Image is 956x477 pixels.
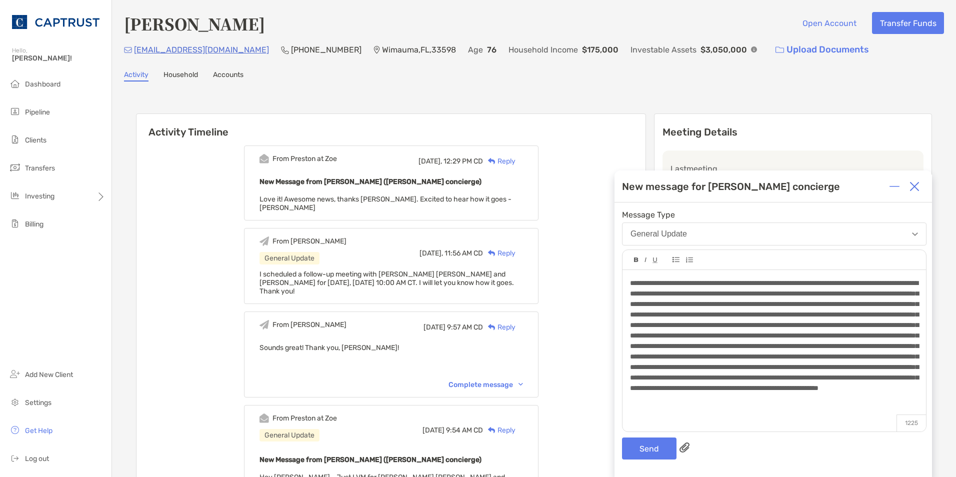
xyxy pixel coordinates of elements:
span: Investing [25,192,54,200]
img: Expand or collapse [889,181,899,191]
div: General Update [259,252,319,264]
img: get-help icon [9,424,21,436]
a: Accounts [213,70,243,81]
span: Love it! Awesome news, thanks [PERSON_NAME]. Excited to hear how it goes -[PERSON_NAME] [259,195,511,212]
b: New Message from [PERSON_NAME] ([PERSON_NAME] concierge) [259,455,481,464]
button: Transfer Funds [872,12,944,34]
span: 9:57 AM CD [447,323,483,331]
span: [DATE], [418,157,442,165]
img: investing icon [9,189,21,201]
span: Transfers [25,164,55,172]
div: From [PERSON_NAME] [272,320,346,329]
div: Reply [483,425,515,435]
span: I scheduled a follow-up meeting with [PERSON_NAME] [PERSON_NAME] and [PERSON_NAME] for [DATE], [D... [259,270,514,295]
h6: Activity Timeline [136,114,645,138]
span: Pipeline [25,108,50,116]
p: Investable Assets [630,43,696,56]
img: paperclip attachments [679,442,689,452]
p: [EMAIL_ADDRESS][DOMAIN_NAME] [134,43,269,56]
img: Event icon [259,413,269,423]
p: Sounds great! Thank you, [PERSON_NAME]! [259,341,523,354]
a: Activity [124,70,148,81]
img: Close [909,181,919,191]
img: Reply icon [488,427,495,433]
p: 1225 [896,414,926,431]
a: Upload Documents [769,39,875,60]
p: Age [468,43,483,56]
img: dashboard icon [9,77,21,89]
a: Household [163,70,198,81]
button: Send [622,437,676,459]
div: From [PERSON_NAME] [272,237,346,245]
span: Log out [25,454,49,463]
img: button icon [775,46,784,53]
img: logout icon [9,452,21,464]
p: Meeting Details [662,126,923,138]
img: Editor control icon [672,257,679,262]
div: Reply [483,248,515,258]
img: add_new_client icon [9,368,21,380]
span: 11:56 AM CD [444,249,483,257]
img: Open dropdown arrow [912,232,918,236]
p: Wimauma , FL , 33598 [382,43,456,56]
p: $175,000 [582,43,618,56]
img: Reply icon [488,158,495,164]
b: New Message from [PERSON_NAME] ([PERSON_NAME] concierge) [259,177,481,186]
p: [PHONE_NUMBER] [291,43,361,56]
button: Open Account [794,12,864,34]
div: New message for [PERSON_NAME] concierge [622,180,840,192]
span: Get Help [25,426,52,435]
img: Event icon [259,236,269,246]
span: 9:54 AM CD [446,426,483,434]
img: Editor control icon [634,257,638,262]
span: Dashboard [25,80,60,88]
img: Phone Icon [281,46,289,54]
img: billing icon [9,217,21,229]
span: [DATE] [422,426,444,434]
span: [DATE] [423,323,445,331]
img: CAPTRUST Logo [12,4,99,40]
span: [DATE], [419,249,443,257]
span: 12:29 PM CD [443,157,483,165]
p: 76 [487,43,496,56]
img: Event icon [259,154,269,163]
img: Reply icon [488,250,495,256]
span: Message Type [622,210,926,219]
img: clients icon [9,133,21,145]
div: General Update [630,229,687,238]
h4: [PERSON_NAME] [124,12,265,35]
span: Settings [25,398,51,407]
img: Reply icon [488,324,495,330]
img: Chevron icon [518,383,523,386]
img: settings icon [9,396,21,408]
img: Editor control icon [685,257,693,263]
span: Billing [25,220,43,228]
img: Editor control icon [652,257,657,263]
div: Complete message [448,380,523,389]
img: Email Icon [124,47,132,53]
img: Event icon [259,320,269,329]
img: transfers icon [9,161,21,173]
p: $3,050,000 [700,43,747,56]
div: General Update [259,429,319,441]
div: From Preston at Zoe [272,154,337,163]
img: Location Icon [373,46,380,54]
div: Reply [483,156,515,166]
button: General Update [622,222,926,245]
div: From Preston at Zoe [272,414,337,422]
span: Add New Client [25,370,73,379]
div: Reply [483,322,515,332]
span: [PERSON_NAME]! [12,54,105,62]
img: Editor control icon [644,257,646,262]
img: pipeline icon [9,105,21,117]
p: Household Income [508,43,578,56]
img: Info Icon [751,46,757,52]
p: Last meeting [670,162,915,175]
span: Clients [25,136,46,144]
